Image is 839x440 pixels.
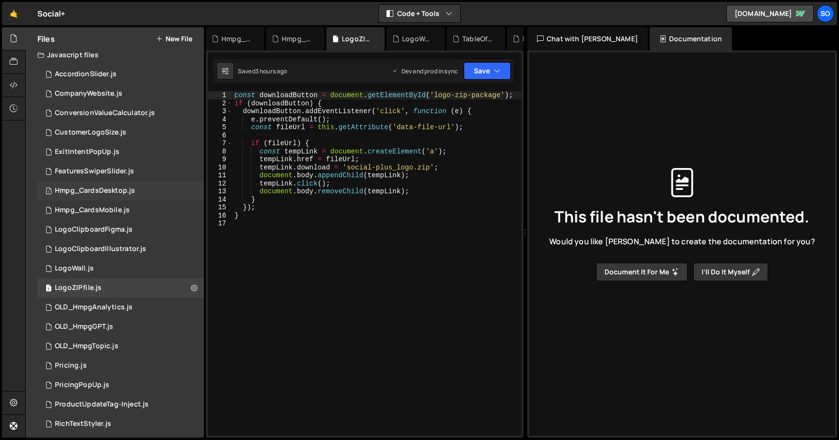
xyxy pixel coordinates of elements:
[37,162,204,181] div: 15116/40701.js
[55,70,117,79] div: AccordionSlider.js
[342,34,373,44] div: LogoZIPfile.js
[55,361,87,370] div: Pricing.js
[37,278,204,298] div: 15116/47009.js
[208,132,233,140] div: 6
[208,139,233,148] div: 7
[37,34,55,44] h2: Files
[37,103,204,123] div: 15116/40946.js
[37,65,204,84] div: 15116/41115.js
[208,123,233,132] div: 5
[55,167,134,176] div: FeaturesSwiperSlider.js
[37,375,204,395] div: 15116/45407.js
[255,67,287,75] div: 3 hours ago
[55,128,126,137] div: CustomerLogoSize.js
[464,62,511,80] button: Save
[208,100,233,108] div: 2
[392,67,458,75] div: Dev and prod in sync
[282,34,313,44] div: Hmpg_CardsMobile.js
[208,212,233,220] div: 16
[37,8,65,19] div: Social+
[37,356,204,375] div: 15116/40643.js
[522,34,554,44] div: PricingPopUp.js
[208,203,233,212] div: 15
[55,420,111,428] div: RichTextStyler.js
[208,196,233,204] div: 14
[208,171,233,180] div: 11
[55,148,119,156] div: ExitIntentPopUp.js
[55,342,118,351] div: OLD_HmpgTopic.js
[55,264,94,273] div: LogoWall.js
[55,322,113,331] div: OLD_HmpgGPT.js
[2,2,26,25] a: 🤙
[37,142,204,162] div: 15116/40766.js
[55,206,130,215] div: Hmpg_CardsMobile.js
[37,317,204,337] div: 15116/41430.js
[26,45,204,65] div: Javascript files
[817,5,834,22] a: So
[650,27,732,51] div: Documentation
[55,245,146,254] div: LogoClipboardIllustrator.js
[37,181,204,201] div: 15116/47106.js
[55,303,133,312] div: OLD_HmpgAnalytics.js
[208,116,233,124] div: 4
[379,5,460,22] button: Code + Tools
[55,186,135,195] div: Hmpg_CardsDesktop.js
[208,148,233,156] div: 8
[37,395,204,414] div: 15116/40695.js
[46,285,51,293] span: 1
[37,414,204,434] div: 15116/45334.js
[527,27,648,51] div: Chat with [PERSON_NAME]
[55,381,109,389] div: PricingPopUp.js
[37,259,204,278] div: 15116/46100.js
[549,236,815,247] span: Would you like [PERSON_NAME] to create the documentation for you?
[46,188,51,196] span: 1
[238,67,287,75] div: Saved
[37,239,204,259] div: 15116/42838.js
[37,337,204,356] div: 15116/41820.js
[402,34,433,44] div: LogoWall.js
[596,263,688,281] button: Document it for me
[208,164,233,172] div: 10
[37,298,204,317] div: 15116/40702.js
[208,187,233,196] div: 13
[208,220,233,228] div: 17
[55,109,155,118] div: ConversionValueCalculator.js
[156,35,192,43] button: New File
[208,91,233,100] div: 1
[37,123,204,142] div: 15116/40353.js
[726,5,814,22] a: [DOMAIN_NAME]
[37,201,204,220] div: 15116/47105.js
[221,34,252,44] div: Hmpg_CardsDesktop.js
[208,107,233,116] div: 3
[55,400,149,409] div: ProductUpdateTag-Inject.js
[462,34,493,44] div: TableOfContents.js
[208,155,233,164] div: 9
[55,225,133,234] div: LogoClipboardFigma.js
[55,284,101,292] div: LogoZIPfile.js
[208,180,233,188] div: 12
[37,84,204,103] div: 15116/40349.js
[693,263,768,281] button: I’ll do it myself
[554,209,809,224] span: This file hasn't been documented.
[37,220,204,239] div: 15116/40336.js
[55,89,122,98] div: CompanyWebsite.js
